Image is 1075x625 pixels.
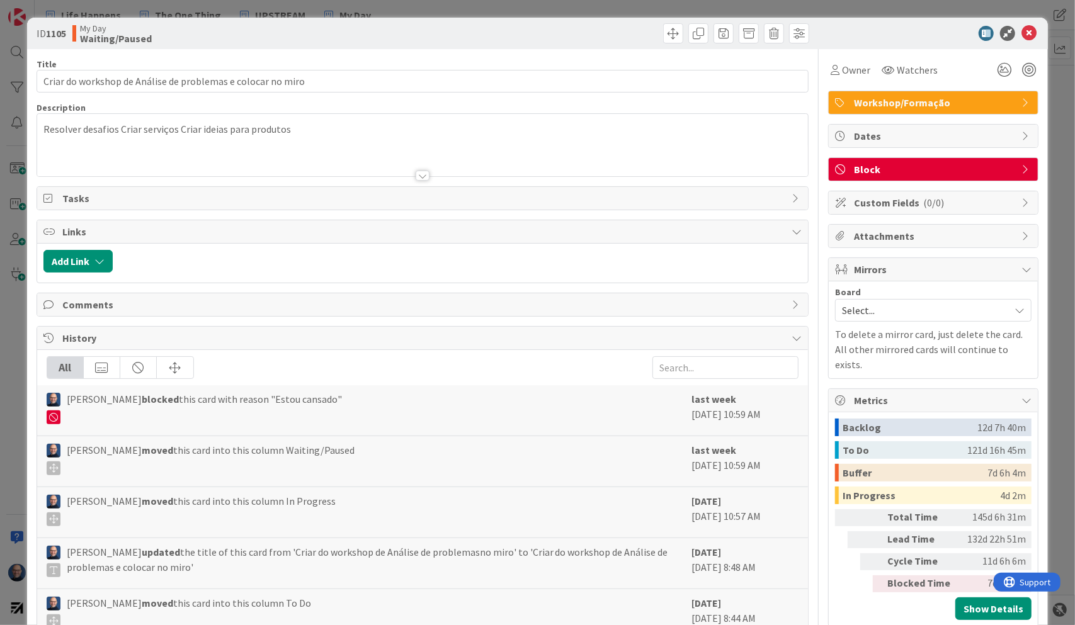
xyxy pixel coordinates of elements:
span: Description [37,102,86,113]
b: 1105 [46,27,66,40]
div: All [47,357,84,378]
span: Mirrors [854,262,1015,277]
div: Backlog [843,419,977,436]
input: type card name here... [37,70,809,93]
input: Search... [652,356,799,379]
span: [PERSON_NAME] this card with reason "Estou cansado" [67,391,342,424]
b: moved [142,444,173,456]
div: 11d 6h 6m [962,553,1026,570]
div: 7d 6h 4m [987,464,1026,481]
b: updated [142,546,180,558]
p: To delete a mirror card, just delete the card. All other mirrored cards will continue to exists. [835,327,1032,372]
span: Support [26,2,57,17]
span: Links [62,224,786,239]
div: [DATE] 10:59 AM [691,442,799,480]
span: [PERSON_NAME] this card into this column In Progress [67,493,336,526]
div: 132d 22h 51m [962,531,1026,548]
div: [DATE] 10:59 AM [691,391,799,429]
label: Title [37,59,57,70]
p: Resolver desafios Criar serviços Criar ideias para produtos [43,122,802,137]
span: Board [835,288,861,296]
img: Fg [47,393,60,407]
div: 7d 6h 4m [962,575,1026,592]
div: Buffer [843,464,987,481]
button: Add Link [43,250,113,273]
span: Comments [62,297,786,312]
div: [DATE] 8:48 AM [691,544,799,582]
b: [DATE] [691,495,721,507]
b: last week [691,393,736,405]
b: moved [142,495,173,507]
b: Waiting/Paused [80,33,152,43]
span: ID [37,26,66,41]
img: Fg [47,597,60,611]
span: Metrics [854,393,1015,408]
div: 4d 2m [1000,487,1026,504]
span: Owner [842,62,870,77]
div: Lead Time [887,531,957,548]
img: Fg [47,444,60,458]
div: 121d 16h 45m [967,441,1026,459]
button: Show Details [955,597,1032,620]
div: [DATE] 10:57 AM [691,493,799,531]
span: [PERSON_NAME] the title of this card from 'Criar do workshop de Análise de problemasno miro' to '... [67,544,686,577]
span: Tasks [62,191,786,206]
div: In Progress [843,487,1000,504]
span: History [62,330,786,346]
span: Block [854,162,1015,177]
img: Fg [47,495,60,509]
span: Dates [854,128,1015,144]
div: Total Time [887,509,957,526]
span: [PERSON_NAME] this card into this column Waiting/Paused [67,442,355,475]
span: Select... [842,301,1003,319]
b: blocked [142,393,179,405]
img: Fg [47,546,60,560]
div: 145d 6h 31m [962,509,1026,526]
b: [DATE] [691,597,721,609]
span: Custom Fields [854,195,1015,210]
b: last week [691,444,736,456]
span: ( 0/0 ) [923,196,944,209]
span: Workshop/Formação [854,95,1015,110]
div: Cycle Time [887,553,957,570]
div: To Do [843,441,967,459]
span: Attachments [854,228,1015,244]
b: [DATE] [691,546,721,558]
b: moved [142,597,173,609]
div: Blocked Time [887,575,957,592]
div: 12d 7h 40m [977,419,1026,436]
span: My Day [80,23,152,33]
span: Watchers [897,62,938,77]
